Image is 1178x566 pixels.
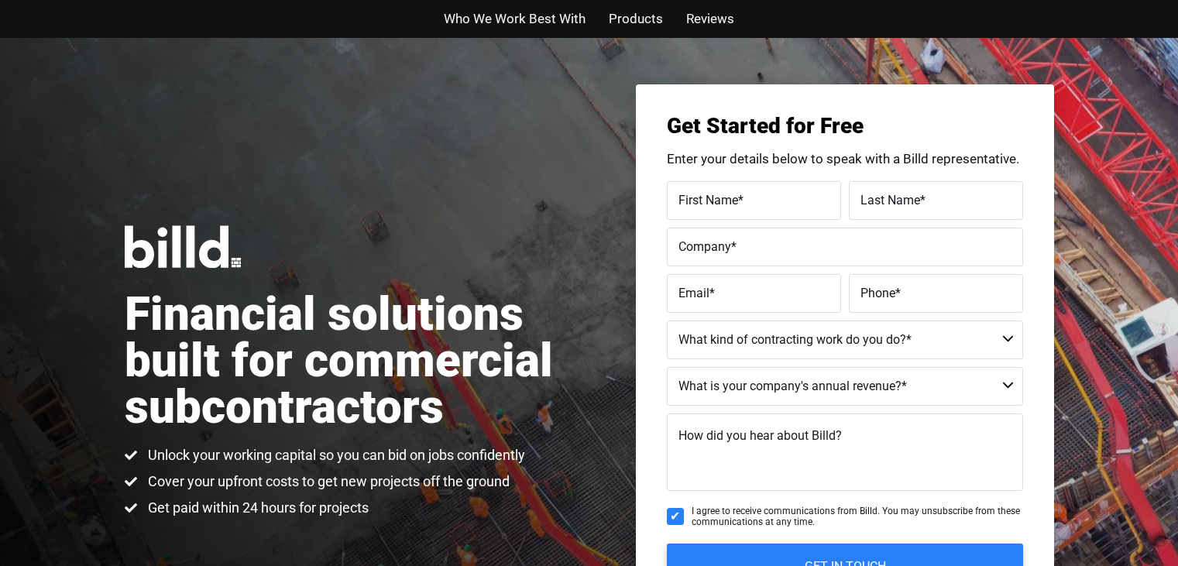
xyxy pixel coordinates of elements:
span: Get paid within 24 hours for projects [144,499,369,517]
a: Who We Work Best With [444,8,586,30]
a: Products [609,8,663,30]
span: First Name [678,192,738,207]
h1: Financial solutions built for commercial subcontractors [125,291,589,431]
p: Enter your details below to speak with a Billd representative. [667,153,1023,166]
span: Email [678,285,709,300]
input: I agree to receive communications from Billd. You may unsubscribe from these communications at an... [667,508,684,525]
a: Reviews [686,8,734,30]
span: How did you hear about Billd? [678,428,842,443]
span: Phone [860,285,895,300]
span: Last Name [860,192,920,207]
span: Unlock your working capital so you can bid on jobs confidently [144,446,525,465]
span: Company [678,238,731,253]
span: I agree to receive communications from Billd. You may unsubscribe from these communications at an... [692,506,1023,528]
h3: Get Started for Free [667,115,1023,137]
span: Cover your upfront costs to get new projects off the ground [144,472,510,491]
